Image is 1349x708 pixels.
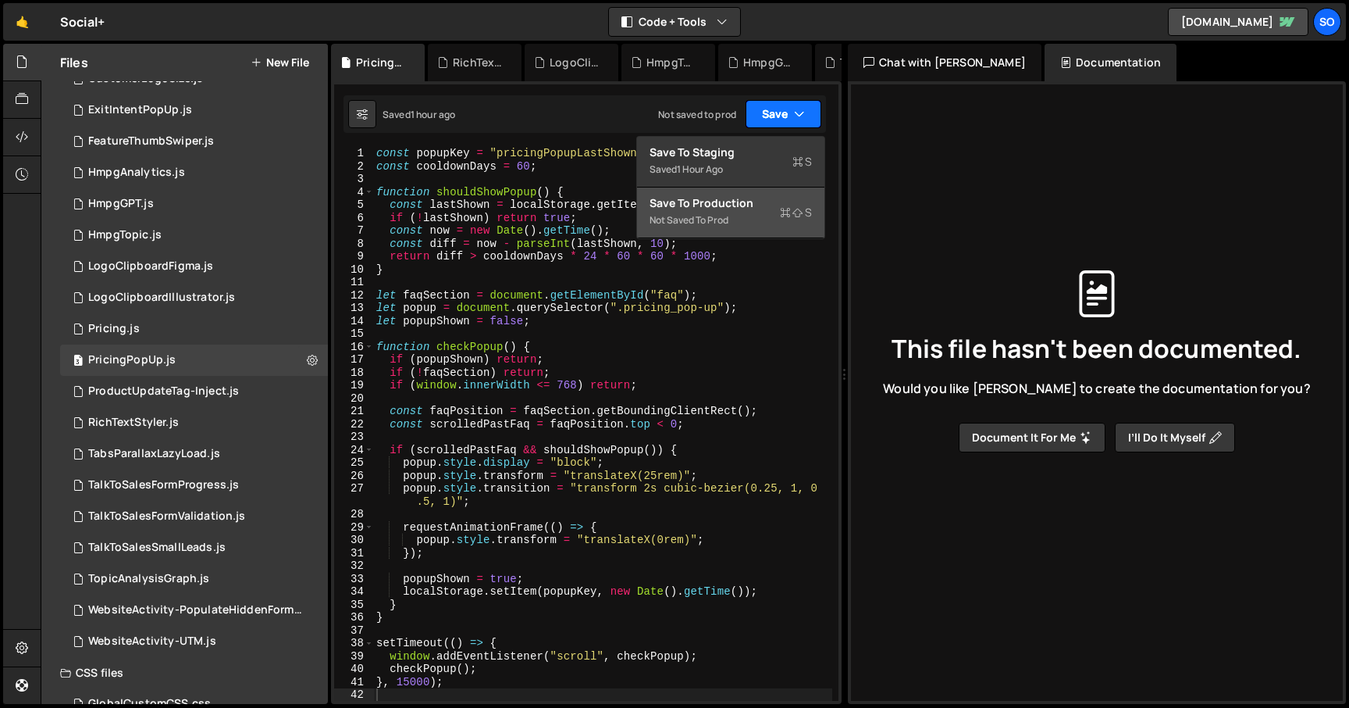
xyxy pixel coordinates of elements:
div: Saved [383,108,455,121]
div: LogoClipboardIllustrator.js [550,55,600,70]
div: 6 [334,212,374,225]
span: S [792,154,812,170]
div: 32 [334,560,374,573]
div: Not saved to prod [650,211,812,230]
button: Code + Tools [609,8,740,36]
div: 39 [334,650,374,663]
div: 37 [334,624,374,638]
div: 15116/40674.js [60,595,333,626]
div: 15116/40643.js [60,313,328,345]
div: 17 [334,353,374,367]
span: Would you like [PERSON_NAME] to create the documentation for you? [883,380,1310,397]
div: TalkToSalesFormProgress.js [88,478,239,492]
div: 1 [334,147,374,160]
a: So [1313,8,1341,36]
div: 35 [334,599,374,612]
div: 4 [334,186,374,199]
div: CSS files [41,657,328,688]
div: 20 [334,392,374,406]
div: 15116/40702.js [60,157,328,188]
div: HmpgGPT.js [743,55,793,70]
div: 15116/41400.js [60,563,328,595]
div: 25 [334,456,374,470]
div: TalkToSalesFormValidation.js [88,510,245,524]
span: 3 [73,356,83,368]
span: S [780,205,812,220]
div: 13 [334,302,374,315]
div: Saved [650,160,812,179]
div: RichTextStyler.js [453,55,503,70]
div: TalkToSalesSmallLeads.js [88,541,226,555]
div: LogoClipboardFigma.js [88,259,213,274]
div: 30 [334,534,374,547]
div: 15116/40766.js [60,95,328,126]
div: 2 [334,160,374,173]
div: ExitIntentPopUp.js [88,103,192,117]
div: TopicAnalysisGraph.js [840,55,890,70]
div: 26 [334,470,374,483]
div: 14 [334,315,374,328]
div: 15116/39536.js [60,438,328,470]
div: 34 [334,585,374,599]
div: RichTextStyler.js [88,416,179,430]
div: 15116/40185.js [60,626,328,657]
div: LogoClipboardIllustrator.js [88,291,235,305]
div: 38 [334,637,374,650]
div: PricingPopUp.js [356,55,406,70]
div: 16 [334,341,374,354]
div: HmpgAnalytics.js [88,166,185,180]
div: Not saved to prod [658,108,736,121]
div: 19 [334,379,374,392]
button: Save to StagingS Saved1 hour ago [637,137,824,188]
div: 29 [334,521,374,535]
div: Social+ [60,13,105,31]
div: Pricing.js [88,322,140,336]
: 15116/40336.js [60,251,328,282]
div: TabsParallaxLazyLoad.js [88,447,220,461]
button: I’ll do it myself [1115,423,1235,452]
div: FeatureThumbSwiper.js [88,134,214,148]
div: Chat with [PERSON_NAME] [848,44,1041,81]
div: 18 [334,367,374,380]
div: 15116/41820.js [60,220,328,251]
div: 12 [334,289,374,302]
div: 1 hour ago [411,108,456,121]
div: 15116/41316.js [60,470,328,501]
div: 10 [334,263,374,277]
div: 23 [334,431,374,444]
div: HmpgTopic.js [88,228,162,242]
div: HmpgTopic.js [646,55,696,70]
div: ProductUpdateTag-Inject.js [88,384,239,399]
div: 33 [334,573,374,586]
div: 11 [334,276,374,289]
button: Save [746,100,821,128]
h2: Files [60,54,88,71]
div: 27 [334,482,374,508]
div: 1 hour ago [677,163,723,176]
div: 15116/42838.js [60,282,328,313]
div: 24 [334,444,374,457]
div: Documentation [1045,44,1176,81]
a: [DOMAIN_NAME] [1168,8,1308,36]
div: 36 [334,611,374,624]
a: 🤙 [3,3,41,41]
div: TopicAnalysisGraph.js [88,572,209,586]
span: This file hasn't been documented. [892,336,1301,361]
div: 42 [334,688,374,702]
div: 40 [334,663,374,676]
button: Save to ProductionS Not saved to prod [637,188,824,238]
div: 31 [334,547,374,560]
div: Save to Staging [650,145,812,160]
div: 15116/45334.js [60,407,328,438]
div: 9 [334,250,374,263]
div: WebsiteActivity-UTM.js [88,635,216,649]
div: 28 [334,508,374,521]
div: 5 [334,198,374,212]
div: 41 [334,676,374,689]
div: 7 [334,224,374,238]
div: WebsiteActivity-PopulateHiddenForms.js [88,603,304,617]
div: 21 [334,405,374,418]
div: 15116/40952.js [60,501,328,532]
div: 22 [334,418,374,431]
